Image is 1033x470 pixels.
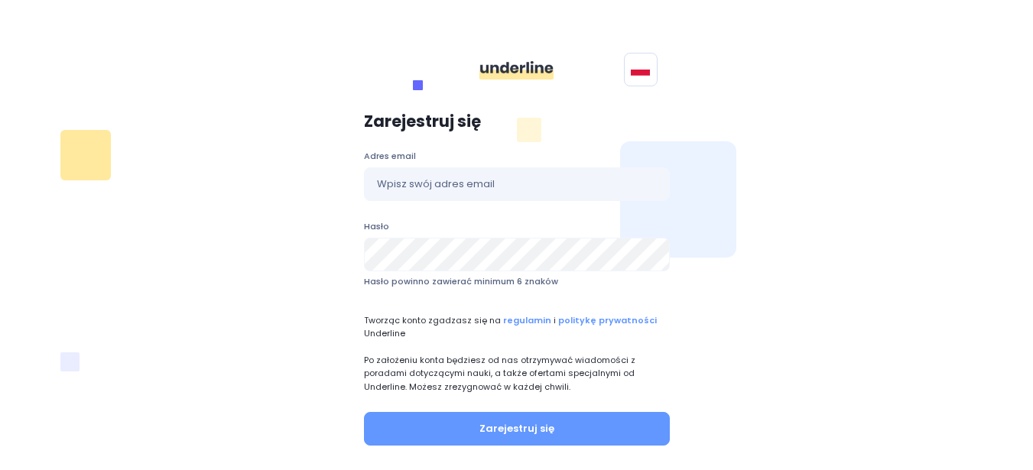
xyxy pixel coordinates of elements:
[364,149,670,164] label: Adres email
[558,314,657,326] a: politykę prywatności
[501,314,551,326] a: regulamin
[364,219,670,234] label: Hasło
[364,314,670,340] span: Tworząc konto zgadzasz się na i Underline
[364,275,558,287] span: Hasło powinno zawierać minimum 6 znaków
[631,63,650,76] img: svg+xml;base64,PHN2ZyB4bWxucz0iaHR0cDovL3d3dy53My5vcmcvMjAwMC9zdmciIGlkPSJGbGFnIG9mIFBvbGFuZCIgdm...
[364,112,670,131] p: Zarejestruj się
[364,412,670,446] button: Zarejestruj się
[479,61,554,79] img: ddgMu+Zv+CXDCfumCWfsmuPlDdRfDDxAd9LAAAAAAElFTkSuQmCC
[364,354,670,393] p: Po założeniu konta będziesz od nas otrzymywać wiadomości z poradami dotyczącymi nauki, a także of...
[364,167,670,201] input: Wpisz swój adres email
